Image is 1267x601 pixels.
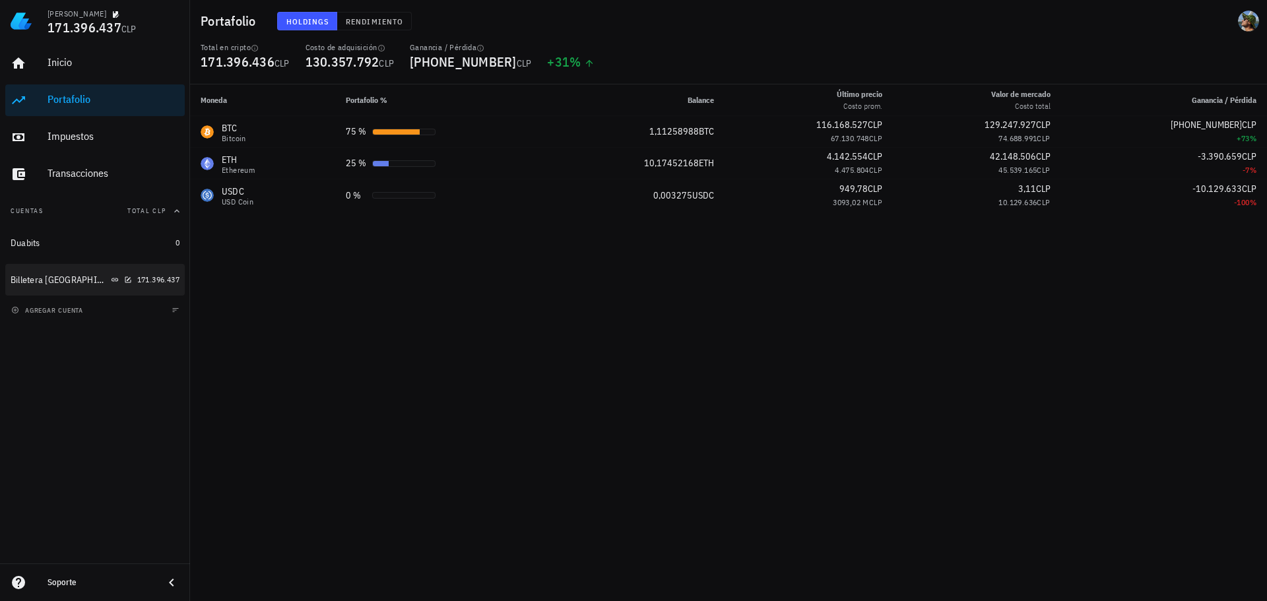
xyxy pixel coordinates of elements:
[346,125,367,139] div: 75 %
[286,16,329,26] span: Holdings
[8,303,89,317] button: agregar cuenta
[868,183,882,195] span: CLP
[990,150,1036,162] span: 42.148.506
[835,165,869,175] span: 4.475.804
[569,53,581,71] span: %
[1061,84,1267,116] th: Ganancia / Pérdida: Sin ordenar. Pulse para ordenar de forma ascendente.
[699,125,714,137] span: BTC
[1036,119,1051,131] span: CLP
[201,11,261,32] h1: Portafolio
[48,577,153,588] div: Soporte
[649,125,699,137] span: 1,11258988
[692,189,714,201] span: USDC
[1072,132,1256,145] div: +73
[48,9,106,19] div: [PERSON_NAME]
[306,53,379,71] span: 130.357.792
[201,125,214,139] div: BTC-icon
[222,153,255,166] div: ETH
[1037,197,1050,207] span: CLP
[653,189,692,201] span: 0,003275
[985,119,1036,131] span: 129.247.927
[345,16,403,26] span: Rendimiento
[816,119,868,131] span: 116.168.527
[5,264,185,296] a: Billetera [GEOGRAPHIC_DATA] 171.396.437
[222,198,253,206] div: USD Coin
[277,12,338,30] button: Holdings
[1036,183,1051,195] span: CLP
[868,119,882,131] span: CLP
[11,274,108,286] div: Billetera [GEOGRAPHIC_DATA]
[5,195,185,227] button: CuentasTotal CLP
[5,227,185,259] a: Duabits 0
[337,12,412,30] button: Rendimiento
[5,121,185,153] a: Impuestos
[1192,183,1242,195] span: -10.129.633
[547,55,594,69] div: +31
[831,133,869,143] span: 67.130.748
[410,42,531,53] div: Ganancia / Pérdida
[222,135,246,142] div: Bitcoin
[11,11,32,32] img: LedgiFi
[549,84,725,116] th: Balance: Sin ordenar. Pulse para ordenar de forma ascendente.
[127,206,166,215] span: Total CLP
[869,133,882,143] span: CLP
[1242,150,1256,162] span: CLP
[1171,119,1242,131] span: [PHONE_NUMBER]
[1250,133,1256,143] span: %
[869,197,882,207] span: CLP
[222,121,246,135] div: BTC
[410,53,517,71] span: [PHONE_NUMBER]
[14,306,83,315] span: agregar cuenta
[839,183,868,195] span: 949,78
[5,47,185,79] a: Inicio
[827,150,868,162] span: 4.142.554
[699,157,714,169] span: ETH
[201,157,214,170] div: ETH-icon
[1198,150,1242,162] span: -3.390.659
[1238,11,1259,32] div: avatar
[201,189,214,202] div: USDC-icon
[998,165,1037,175] span: 45.539.165
[48,167,179,179] div: Transacciones
[869,165,882,175] span: CLP
[346,189,367,203] div: 0 %
[1037,133,1050,143] span: CLP
[190,84,335,116] th: Moneda
[1072,196,1256,209] div: -100
[1250,165,1256,175] span: %
[1036,150,1051,162] span: CLP
[1072,164,1256,177] div: -7
[137,274,179,284] span: 171.396.437
[5,84,185,116] a: Portafolio
[346,95,387,105] span: Portafolio %
[346,156,367,170] div: 25 %
[121,23,137,35] span: CLP
[868,150,882,162] span: CLP
[11,237,40,249] div: Duabits
[1250,197,1256,207] span: %
[1037,165,1050,175] span: CLP
[517,57,532,69] span: CLP
[1018,183,1036,195] span: 3,11
[275,57,290,69] span: CLP
[1242,119,1256,131] span: CLP
[201,95,227,105] span: Moneda
[201,42,290,53] div: Total en cripto
[1192,95,1256,105] span: Ganancia / Pérdida
[837,88,882,100] div: Último precio
[5,158,185,190] a: Transacciones
[48,93,179,106] div: Portafolio
[688,95,714,105] span: Balance
[48,56,179,69] div: Inicio
[335,84,549,116] th: Portafolio %: Sin ordenar. Pulse para ordenar de forma ascendente.
[991,100,1051,112] div: Costo total
[1242,183,1256,195] span: CLP
[201,53,275,71] span: 171.396.436
[998,197,1037,207] span: 10.129.636
[998,133,1037,143] span: 74.688.991
[306,42,395,53] div: Costo de adquisición
[222,166,255,174] div: Ethereum
[837,100,882,112] div: Costo prom.
[48,130,179,142] div: Impuestos
[833,197,869,207] span: 3093,02 M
